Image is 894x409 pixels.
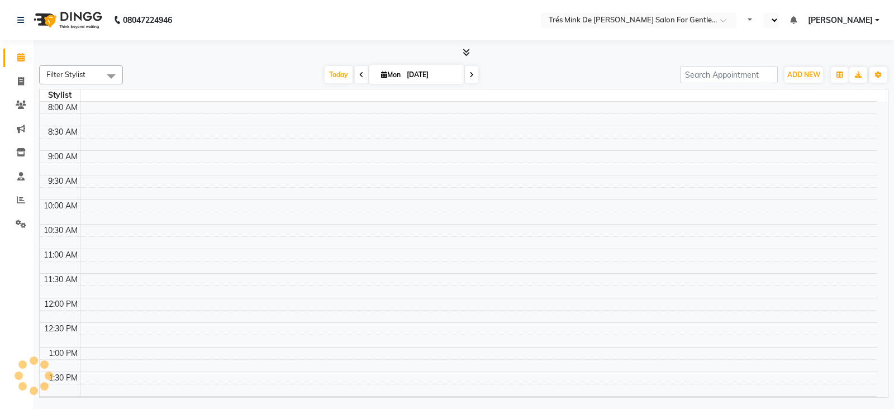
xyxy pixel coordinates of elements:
[41,200,80,212] div: 10:00 AM
[40,89,80,101] div: Stylist
[784,67,823,83] button: ADD NEW
[123,4,172,36] b: 08047224946
[42,323,80,335] div: 12:30 PM
[378,70,403,79] span: Mon
[46,348,80,359] div: 1:00 PM
[28,4,105,36] img: logo
[46,70,85,79] span: Filter Stylist
[46,397,80,408] div: 2:00 PM
[46,126,80,138] div: 8:30 AM
[403,66,459,83] input: 2025-09-01
[41,249,80,261] div: 11:00 AM
[46,151,80,163] div: 9:00 AM
[46,175,80,187] div: 9:30 AM
[325,66,353,83] span: Today
[808,15,873,26] span: [PERSON_NAME]
[787,70,820,79] span: ADD NEW
[41,274,80,286] div: 11:30 AM
[680,66,778,83] input: Search Appointment
[46,372,80,384] div: 1:30 PM
[42,298,80,310] div: 12:00 PM
[41,225,80,236] div: 10:30 AM
[46,102,80,113] div: 8:00 AM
